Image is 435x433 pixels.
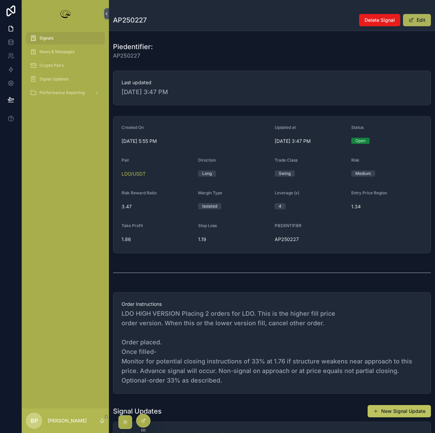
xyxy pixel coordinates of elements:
a: Crypto Pairs [26,59,105,72]
span: Margin Type [198,190,222,195]
span: AP250227 [275,236,346,243]
span: News & Messages [39,49,75,55]
span: BP [31,417,38,425]
button: Delete Signal [359,14,400,26]
span: Signals [39,35,53,41]
span: Updated at [275,125,296,130]
button: New Signal Update [368,405,431,417]
div: Swing [279,170,291,177]
div: Long [202,170,212,177]
a: News & Messages [26,46,105,58]
div: Medium [355,170,371,177]
span: Risk [351,158,359,163]
span: Entry Price Region [351,190,387,195]
h1: AP250227 [113,15,147,25]
img: App logo [59,8,72,19]
span: 1.34 [351,203,422,210]
div: 4 [279,203,281,209]
span: Performance Reporting [39,90,85,95]
h1: Signal Updates [113,406,162,416]
span: AP250227 [113,51,153,60]
span: Risk Reward Ratio [122,190,157,195]
span: Order Instructions [122,301,422,308]
span: Pair [122,158,129,163]
div: Isolated [202,203,217,209]
a: Performance Reporting [26,87,105,99]
button: Edit [403,14,431,26]
a: Signal Updates [26,73,105,85]
span: Trade Class [275,158,297,163]
span: 1.19 [198,236,269,243]
span: Crypto Pairs [39,63,64,68]
span: Last updated [122,79,422,86]
span: PIEDENTIFIER [275,223,302,228]
span: 3.47 [122,203,193,210]
span: Created On [122,125,144,130]
span: [DATE] 3:47 PM [275,138,346,145]
a: Signals [26,32,105,44]
span: [DATE] 5:55 PM [122,138,269,145]
span: Take Profit [122,223,143,228]
a: LDO/USDT [122,170,146,177]
span: LDO HIGH VERSION Placing 2 orders for LDO. This is the higher fill price order version. When this... [122,309,422,385]
h1: Piedentifier: [113,42,153,51]
span: Delete Signal [365,17,395,24]
p: [PERSON_NAME] [48,417,87,424]
div: Open [355,138,366,144]
span: 1.86 [122,236,193,243]
span: Leverage (x) [275,190,299,195]
span: Signal Updates [39,76,68,82]
span: [DATE] 3:47 PM [122,87,422,97]
span: Status [351,125,364,130]
span: Direction [198,158,216,163]
div: scrollable content [22,27,109,108]
span: Stop Loss [198,223,217,228]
